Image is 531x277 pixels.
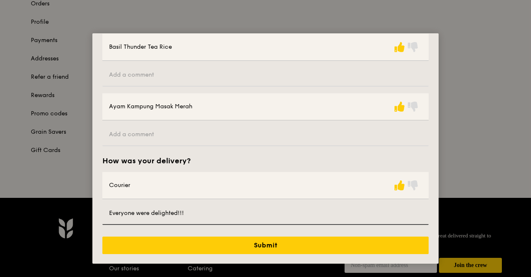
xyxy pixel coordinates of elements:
input: Add a comment [102,64,429,87]
button: Submit [102,237,429,254]
input: Add a comment [102,124,429,146]
div: Basil Thunder Tea Rice [109,43,172,51]
input: Add a comment [102,202,429,225]
div: Ayam Kampung Masak Merah [109,102,192,111]
div: Courier [109,181,130,190]
h2: How was your delivery? [102,156,191,165]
